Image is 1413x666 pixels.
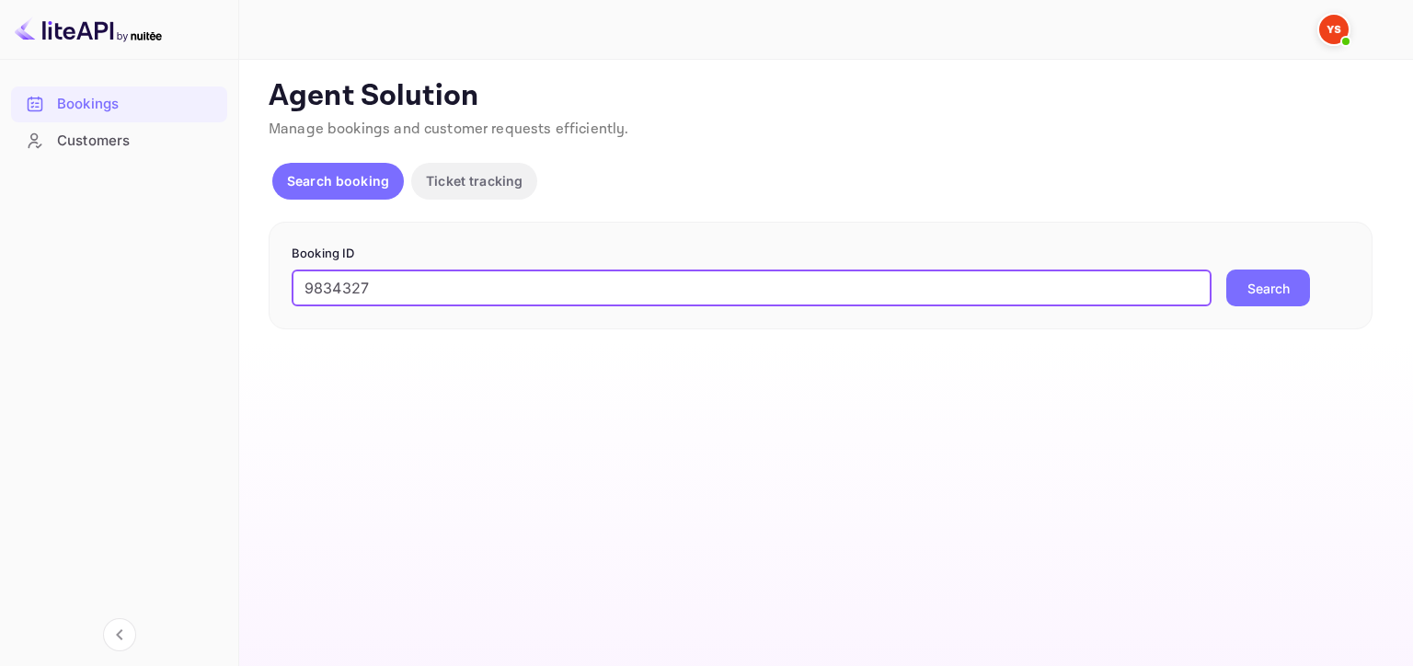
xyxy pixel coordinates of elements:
[11,123,227,157] a: Customers
[292,245,1350,263] p: Booking ID
[57,94,218,115] div: Bookings
[269,120,629,139] span: Manage bookings and customer requests efficiently.
[269,78,1380,115] p: Agent Solution
[1319,15,1349,44] img: Yandex Support
[426,171,523,190] p: Ticket tracking
[287,171,389,190] p: Search booking
[1226,270,1310,306] button: Search
[15,15,162,44] img: LiteAPI logo
[11,86,227,121] a: Bookings
[292,270,1212,306] input: Enter Booking ID (e.g., 63782194)
[11,123,227,159] div: Customers
[57,131,218,152] div: Customers
[11,86,227,122] div: Bookings
[103,618,136,651] button: Collapse navigation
